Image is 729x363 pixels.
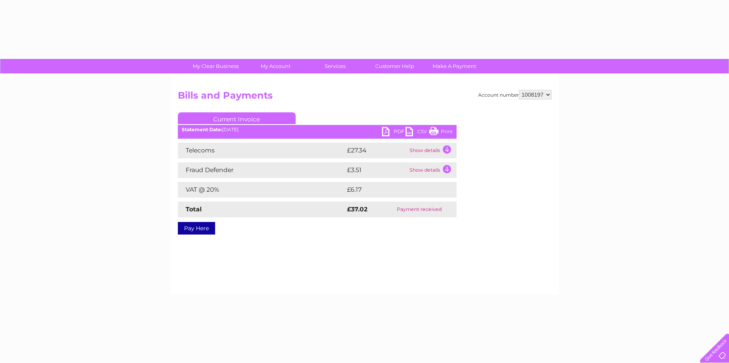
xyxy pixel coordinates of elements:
a: CSV [406,127,429,138]
td: VAT @ 20% [178,182,345,198]
a: Current Invoice [178,112,296,124]
a: Customer Help [362,59,427,73]
td: Fraud Defender [178,162,345,178]
a: Print [429,127,453,138]
div: [DATE] [178,127,457,132]
a: Pay Here [178,222,215,235]
a: PDF [382,127,406,138]
td: Show details [407,162,457,178]
td: Payment received [382,202,456,217]
h2: Bills and Payments [178,90,552,105]
td: Show details [407,143,457,158]
a: Services [303,59,367,73]
strong: £37.02 [347,205,367,213]
strong: Total [186,205,202,213]
td: £3.51 [345,162,407,178]
div: Account number [478,90,552,99]
td: £6.17 [345,182,437,198]
a: Make A Payment [422,59,487,73]
b: Statement Date: [182,126,222,132]
td: Telecoms [178,143,345,158]
td: £27.34 [345,143,407,158]
a: My Clear Business [183,59,248,73]
a: My Account [243,59,308,73]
